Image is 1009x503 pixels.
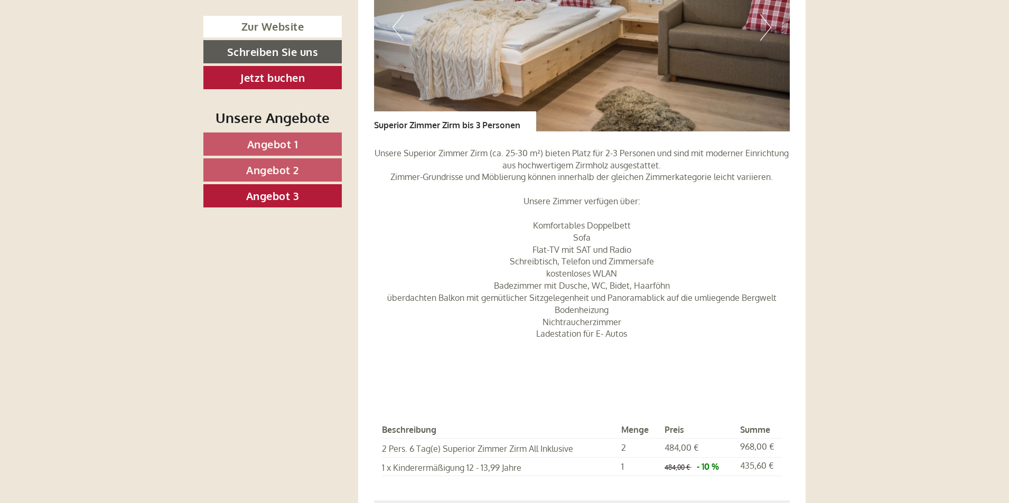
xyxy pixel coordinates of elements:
[697,461,719,472] span: - 10 %
[665,442,698,453] span: 484,00 €
[246,163,299,177] span: Angebot 2
[393,14,404,41] button: Previous
[736,438,782,457] td: 968,00 €
[203,66,342,89] a: Jetzt buchen
[736,422,782,438] th: Summe
[16,31,171,39] div: Berghotel Alpenrast
[617,438,660,457] td: 2
[374,147,790,376] p: Unsere Superior Zimmer Zirm (ca. 25-30 m²) bieten Platz für 2-3 Personen und sind mit moderner Ei...
[345,273,416,297] button: Senden
[382,422,618,438] th: Beschreibung
[665,463,690,471] span: 484,00 €
[382,457,618,476] td: 1 x Kinderermäßigung 12 - 13,99 Jahre
[16,51,171,59] small: 10:10
[660,422,736,438] th: Preis
[617,457,660,476] td: 1
[189,8,228,26] div: [DATE]
[203,16,342,37] a: Zur Website
[203,40,342,63] a: Schreiben Sie uns
[247,137,298,151] span: Angebot 1
[760,14,771,41] button: Next
[246,189,300,203] span: Angebot 3
[203,108,342,127] div: Unsere Angebote
[8,29,176,61] div: Guten Tag, wie können wir Ihnen helfen?
[736,457,782,476] td: 435,60 €
[617,422,660,438] th: Menge
[382,438,618,457] td: 2 Pers. 6 Tag(e) Superior Zimmer Zirm All Inklusive
[374,111,536,131] div: Superior Zimmer Zirm bis 3 Personen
